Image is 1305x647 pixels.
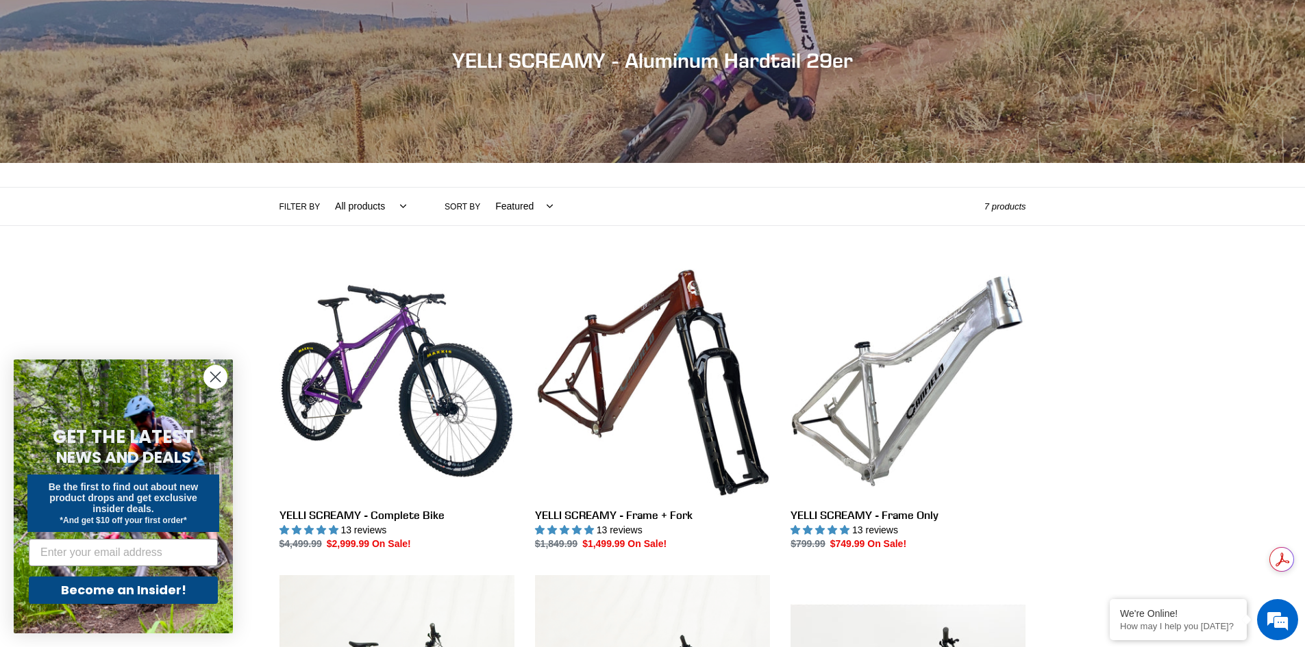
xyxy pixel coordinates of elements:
[445,201,480,213] label: Sort by
[29,539,218,566] input: Enter your email address
[49,481,199,514] span: Be the first to find out about new product drops and get exclusive insider deals.
[279,201,321,213] label: Filter by
[56,446,191,468] span: NEWS AND DEALS
[29,576,218,604] button: Become an Insider!
[53,424,194,449] span: GET THE LATEST
[452,48,853,73] span: YELLI SCREAMY - Aluminum Hardtail 29er
[60,516,186,525] span: *And get $10 off your first order*
[1120,608,1236,619] div: We're Online!
[1120,621,1236,631] p: How may I help you today?
[984,201,1026,212] span: 7 products
[203,365,227,389] button: Close dialog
